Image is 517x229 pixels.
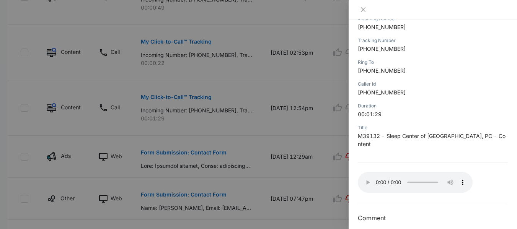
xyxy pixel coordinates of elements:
div: Title [358,124,508,131]
span: [PHONE_NUMBER] [358,45,406,52]
button: Close [358,6,369,13]
div: Caller Id [358,81,508,88]
audio: Your browser does not support the audio tag. [358,172,473,193]
div: Duration [358,102,508,109]
span: [PHONE_NUMBER] [358,67,406,74]
span: close [360,6,366,13]
div: Tracking Number [358,37,508,44]
div: Ring To [358,59,508,66]
h3: Comment [358,213,508,223]
span: M39132 - Sleep Center of [GEOGRAPHIC_DATA], PC - Content [358,133,506,147]
span: 00:01:29 [358,111,382,117]
span: [PHONE_NUMBER] [358,89,406,96]
span: [PHONE_NUMBER] [358,24,406,30]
